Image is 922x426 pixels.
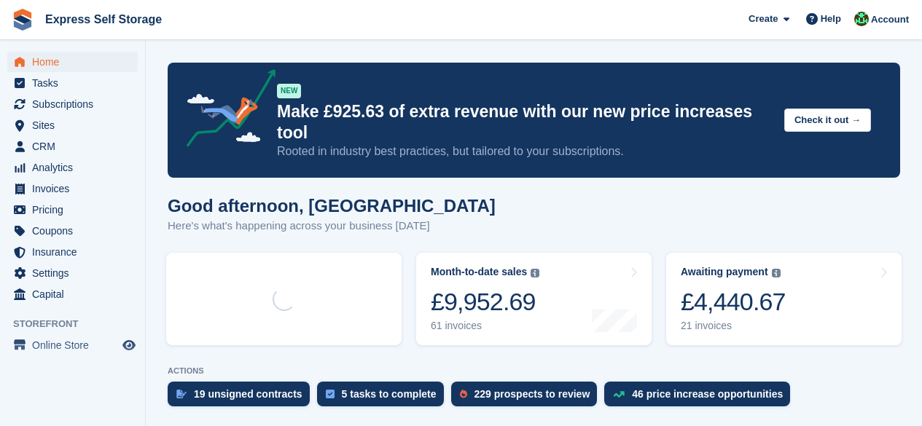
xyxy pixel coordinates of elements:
a: menu [7,242,138,262]
span: Subscriptions [32,94,120,114]
a: menu [7,335,138,355]
div: 46 price increase opportunities [632,388,783,400]
span: Coupons [32,221,120,241]
a: menu [7,157,138,178]
span: Invoices [32,178,120,199]
span: Pricing [32,200,120,220]
span: Account [871,12,909,27]
span: Home [32,52,120,72]
a: 19 unsigned contracts [168,382,317,414]
a: menu [7,178,138,199]
a: 46 price increase opportunities [604,382,797,414]
a: Month-to-date sales £9,952.69 61 invoices [416,253,652,345]
div: 229 prospects to review [474,388,590,400]
a: Preview store [120,336,138,354]
a: menu [7,136,138,157]
img: prospect-51fa495bee0391a8d652442698ab0144808aea92771e9ea1ae160a38d050c398.svg [460,390,467,398]
a: Express Self Storage [39,7,168,31]
a: 5 tasks to complete [317,382,451,414]
img: icon-info-grey-7440780725fd019a000dd9b08b2336e03edf1995a4989e88bcd33f0948082b44.svg [772,269,781,277]
span: CRM [32,136,120,157]
a: menu [7,115,138,135]
a: menu [7,284,138,304]
span: Sites [32,115,120,135]
a: menu [7,221,138,241]
p: Here's what's happening across your business [DATE] [168,218,496,234]
a: menu [7,94,138,114]
span: Settings [32,263,120,283]
div: £4,440.67 [681,287,786,317]
p: Rooted in industry best practices, but tailored to your subscriptions. [277,143,773,159]
div: 61 invoices [431,320,539,332]
span: Online Store [32,335,120,355]
button: Check it out → [784,109,871,133]
div: Month-to-date sales [431,266,527,278]
span: Analytics [32,157,120,178]
a: menu [7,200,138,220]
img: price-adjustments-announcement-icon-8257ccfd72463d97f412b2fc003d46551f7dbcb40ab6d574587a9cd5c0d94... [174,69,276,152]
span: Tasks [32,73,120,93]
p: ACTIONS [168,366,900,376]
img: stora-icon-8386f47178a22dfd0bd8f6a31ec36ba5ce8667c1dd55bd0f319d3a0aa187defe.svg [12,9,34,31]
div: NEW [277,84,301,98]
span: Help [821,12,841,26]
span: Capital [32,284,120,304]
a: 229 prospects to review [451,382,605,414]
a: menu [7,52,138,72]
a: menu [7,263,138,283]
img: task-75834270c22a3079a89374b754ae025e5fb1db73e45f91037f5363f120a921f8.svg [326,390,335,398]
div: 19 unsigned contracts [194,388,302,400]
img: Shakiyra Davis [854,12,869,26]
img: contract_signature_icon-13c848040528278c33f63329250d36e43548de30e8caae1d1a13099fd9432cc5.svg [176,390,187,398]
a: Awaiting payment £4,440.67 21 invoices [666,253,902,345]
div: £9,952.69 [431,287,539,317]
span: Create [749,12,778,26]
a: menu [7,73,138,93]
h1: Good afternoon, [GEOGRAPHIC_DATA] [168,196,496,216]
span: Storefront [13,317,145,331]
img: price_increase_opportunities-93ffe204e8149a01c8c9dc8f82e8f89637d9d84a8eef4429ea346261dce0b2c0.svg [613,391,625,398]
div: 21 invoices [681,320,786,332]
span: Insurance [32,242,120,262]
p: Make £925.63 of extra revenue with our new price increases tool [277,101,773,143]
div: Awaiting payment [681,266,768,278]
img: icon-info-grey-7440780725fd019a000dd9b08b2336e03edf1995a4989e88bcd33f0948082b44.svg [531,269,539,277]
div: 5 tasks to complete [342,388,437,400]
